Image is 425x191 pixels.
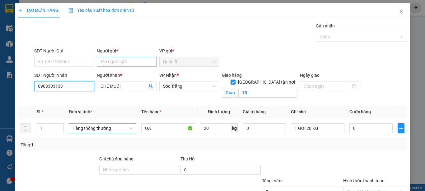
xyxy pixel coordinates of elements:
span: user-add [148,84,153,89]
input: Giao tận nơi [238,88,297,98]
span: Sóc Trăng [163,81,216,91]
span: SL [37,109,42,114]
span: Yêu cầu xuất hóa đơn điện tử [68,8,134,13]
span: [GEOGRAPHIC_DATA] tận nơi [236,79,297,86]
label: Ngày giao [300,73,320,78]
label: Hình thức thanh toán [343,178,385,183]
span: Quận 5 [163,57,216,66]
span: plus [18,8,22,12]
input: Ghi Chú [291,123,345,133]
input: VD: Bàn, Ghế [141,123,195,133]
span: plus [398,126,404,131]
span: Tên hàng [141,109,161,114]
button: plus [398,123,405,133]
span: Cước hàng [349,109,371,114]
img: icon [68,8,73,13]
th: Ghi chú [288,106,347,118]
span: VP Nhận [159,73,177,78]
input: Ghi chú đơn hàng [99,165,179,175]
span: TẠO ĐƠN HÀNG [18,8,58,13]
div: SĐT Người Nhận [34,72,94,79]
div: Người nhận [97,72,157,79]
label: Gán nhãn [316,23,335,28]
span: close [399,9,404,14]
input: 0 [243,123,286,133]
label: Ghi chú đơn hàng [99,156,133,161]
span: Định lượng [208,109,230,114]
div: Người gửi [97,47,157,54]
span: Thu Hộ [180,156,195,161]
input: Ngày giao [304,83,351,90]
button: Close [393,3,410,21]
span: Đơn vị tính [69,109,92,114]
div: Tổng: 1 [21,141,165,148]
div: VP gửi [159,47,219,54]
span: Giao [222,88,238,98]
span: Giá trị hàng [243,109,266,114]
span: Tổng cước [262,178,283,183]
div: SĐT Người Gửi [34,47,94,54]
span: kg [231,123,238,133]
span: Giao hàng [222,73,242,78]
button: delete [21,123,30,133]
span: Hàng thông thường [72,124,133,133]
